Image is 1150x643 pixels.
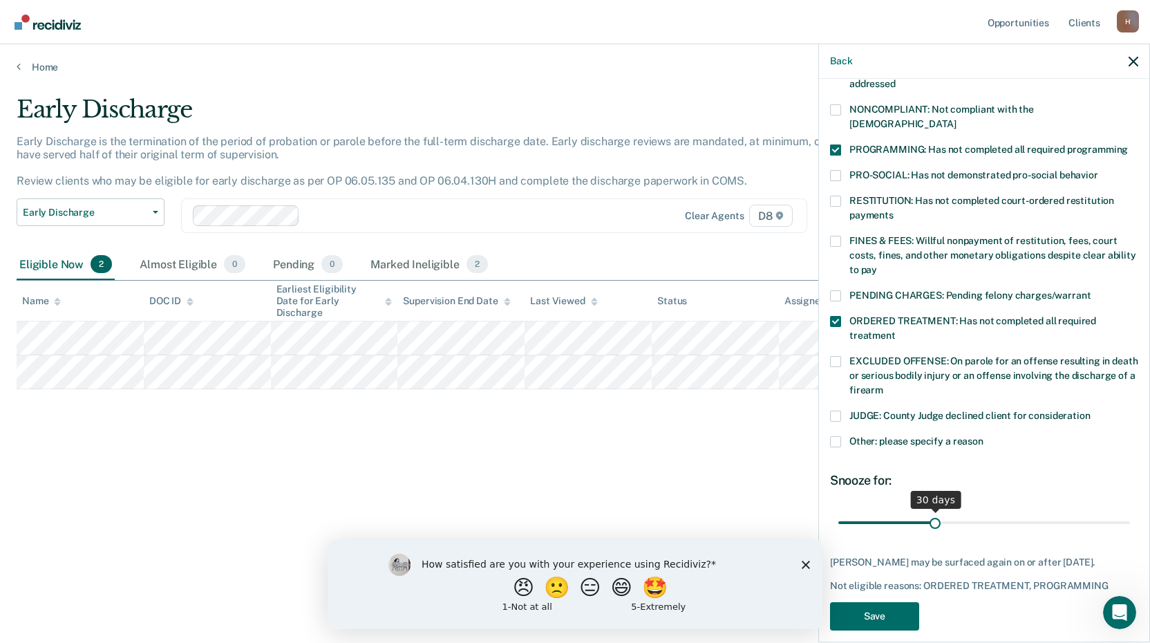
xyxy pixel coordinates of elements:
iframe: Survey by Kim from Recidiviz [328,540,822,629]
div: Assigned to [784,295,849,307]
img: Recidiviz [15,15,81,30]
div: Early Discharge [17,95,879,135]
div: Name [22,295,61,307]
span: ORDERED TREATMENT: Has not completed all required treatment [849,315,1096,341]
span: PENDING CHARGES: Pending felony charges/warrant [849,290,1091,301]
span: 0 [224,255,245,273]
span: Other: please specify a reason [849,436,983,447]
div: Eligible Now [17,250,115,280]
p: Early Discharge is the termination of the period of probation or parole before the full-term disc... [17,135,875,188]
span: 2 [91,255,112,273]
div: Almost Eligible [137,250,248,280]
span: 0 [321,255,343,273]
button: Save [830,602,919,631]
a: Home [17,61,1133,73]
span: RESTITUTION: Has not completed court-ordered restitution payments [849,195,1114,221]
span: PROGRAMMING: Has not completed all required programming [849,144,1128,155]
div: Status [657,295,687,307]
div: [PERSON_NAME] may be surfaced again on or after [DATE]. [830,557,1138,568]
div: Clear agents [685,210,744,222]
span: PRO-SOCIAL: Has not demonstrated pro-social behavior [849,169,1098,180]
iframe: Intercom live chat [1103,596,1136,629]
div: 30 days [911,491,961,509]
button: Profile dropdown button [1117,10,1139,32]
button: Back [830,55,852,67]
div: H [1117,10,1139,32]
div: Pending [270,250,346,280]
span: FINES & FEES: Willful nonpayment of restitution, fees, court costs, fines, and other monetary obl... [849,235,1136,275]
div: Supervision End Date [403,295,510,307]
div: Earliest Eligibility Date for Early Discharge [276,283,393,318]
span: JUDGE: County Judge declined client for consideration [849,410,1091,421]
div: DOC ID [149,295,194,307]
div: Marked Ineligible [368,250,491,280]
div: Snooze for: [830,473,1138,488]
span: D8 [749,205,793,227]
div: Last Viewed [530,295,597,307]
div: Not eligible reasons: ORDERED TREATMENT, PROGRAMMING [830,580,1138,592]
span: Early Discharge [23,207,147,218]
span: 2 [466,255,488,273]
span: NONCOMPLIANT: Not compliant with the [DEMOGRAPHIC_DATA] [849,104,1034,129]
span: EXCLUDED OFFENSE: On parole for an offense resulting in death or serious bodily injury or an offe... [849,355,1138,395]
